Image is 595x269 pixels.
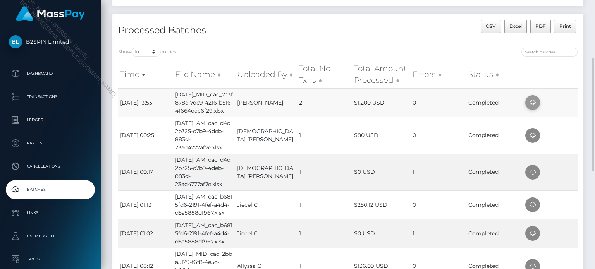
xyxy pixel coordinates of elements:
th: Status: activate to sort column ascending [466,61,523,88]
button: CSV [481,20,501,33]
td: [PERSON_NAME] [235,88,297,117]
td: [DATE]_AM_cac_b6815fd6-2191-4fef-a4d4-d5a5888df967.xlsx [173,219,235,248]
a: Dashboard [6,64,95,83]
a: Transactions [6,87,95,106]
td: Jiecel C [235,219,297,248]
label: Show entries [118,48,176,57]
td: $80 USD [352,117,411,154]
td: $250.12 USD [352,190,411,219]
a: Ledger [6,110,95,130]
th: Uploaded By: activate to sort column ascending [235,61,297,88]
span: CSV [486,23,496,29]
td: 0 [411,88,466,117]
p: Links [9,207,92,219]
h4: Processed Batches [118,24,342,37]
td: 1 [411,219,466,248]
button: PDF [530,20,551,33]
td: Completed [466,219,523,248]
th: Total Amount Processed: activate to sort column ascending [352,61,411,88]
td: [DATE] 00:17 [118,154,173,190]
td: $0 USD [352,219,411,248]
td: [DATE] 01:13 [118,190,173,219]
td: [DATE]_AM_cac_b6815fd6-2191-4fef-a4d4-d5a5888df967.xlsx [173,190,235,219]
select: Showentries [131,48,160,57]
td: [DATE] 01:02 [118,219,173,248]
td: Completed [466,190,523,219]
p: Payees [9,137,92,149]
p: Taxes [9,254,92,265]
th: File Name: activate to sort column ascending [173,61,235,88]
th: Total No. Txns: activate to sort column ascending [297,61,352,88]
p: Transactions [9,91,92,103]
td: [DEMOGRAPHIC_DATA] [PERSON_NAME] [235,154,297,190]
a: Batches [6,180,95,199]
td: 2 [297,88,352,117]
p: Cancellations [9,161,92,172]
th: Time: activate to sort column ascending [118,61,173,88]
td: Jiecel C [235,190,297,219]
p: User Profile [9,230,92,242]
span: Excel [509,23,522,29]
td: [DATE]_AM_cac_d4d2b325-c7b9-4deb-883d-23ad4777af7e.xlsx [173,154,235,190]
a: User Profile [6,226,95,246]
td: 1 [297,117,352,154]
td: [DATE]_MID_cac_7c3f878c-7dc9-4216-b516-41664dac6f29.xlsx [173,88,235,117]
td: 1 [297,190,352,219]
td: 0 [411,190,466,219]
img: MassPay Logo [16,6,85,21]
td: [DATE] 13:53 [118,88,173,117]
td: [DATE]_AM_cac_d4d2b325-c7b9-4deb-883d-23ad4777af7e.xlsx [173,117,235,154]
input: Search batches [521,48,578,57]
span: B2SPIN Limited [6,38,95,45]
td: Completed [466,88,523,117]
p: Dashboard [9,68,92,79]
td: 1 [297,154,352,190]
a: Cancellations [6,157,95,176]
td: 1 [297,219,352,248]
th: Errors: activate to sort column ascending [411,61,466,88]
button: Excel [504,20,527,33]
button: Print [554,20,576,33]
td: Completed [466,154,523,190]
span: Print [559,23,571,29]
p: Batches [9,184,92,195]
img: B2SPIN Limited [9,35,22,48]
p: Ledger [9,114,92,126]
td: [DATE] 00:25 [118,117,173,154]
a: Links [6,203,95,223]
td: [DEMOGRAPHIC_DATA] [PERSON_NAME] [235,117,297,154]
span: PDF [535,23,546,29]
a: Payees [6,134,95,153]
td: Completed [466,117,523,154]
td: 0 [411,117,466,154]
td: $1,200 USD [352,88,411,117]
td: 1 [411,154,466,190]
td: $0 USD [352,154,411,190]
a: Taxes [6,250,95,269]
